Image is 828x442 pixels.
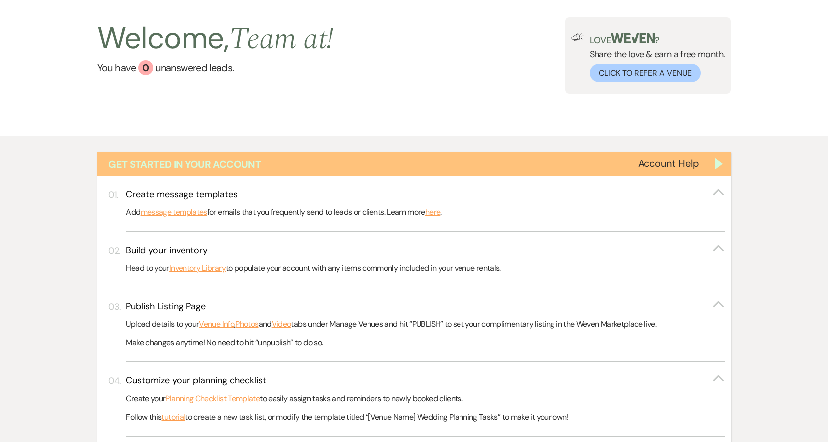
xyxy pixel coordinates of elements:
[638,158,699,168] button: Account Help
[126,336,724,349] p: Make changes anytime! No need to hit “unpublish” to do so.
[590,33,725,45] p: Love ?
[229,16,334,62] span: Team at !
[97,17,334,60] h2: Welcome,
[141,206,207,219] a: message templates
[165,392,260,405] a: Planning Checklist Template
[126,262,724,275] p: Head to your to populate your account with any items commonly included in your venue rentals.
[126,392,724,405] p: Create your to easily assign tasks and reminders to newly booked clients.
[126,411,724,424] p: Follow this to create a new task list, or modify the template titled “[Venue Name] Wedding Planni...
[126,188,238,201] h3: Create message templates
[590,64,701,82] button: Click to Refer a Venue
[126,244,208,257] h3: Build your inventory
[126,244,724,257] button: Build your inventory
[126,300,724,313] button: Publish Listing Page
[584,33,725,82] div: Share the love & earn a free month.
[108,157,261,171] h1: Get Started in Your Account
[126,188,724,201] button: Create message templates
[272,318,291,331] a: Video
[235,318,258,331] a: Photos
[97,60,334,75] a: You have 0 unanswered leads.
[161,411,185,424] a: tutorial
[425,206,440,219] a: here
[126,206,724,219] p: Add for emails that you frequently send to leads or clients. Learn more .
[199,318,234,331] a: Venue Info
[126,374,724,387] button: Customize your planning checklist
[126,300,206,313] h3: Publish Listing Page
[126,318,724,331] p: Upload details to your , and tabs under Manage Venues and hit “PUBLISH” to set your complimentary...
[126,374,266,387] h3: Customize your planning checklist
[169,262,226,275] a: Inventory Library
[138,60,153,75] div: 0
[571,33,584,41] img: loud-speaker-illustration.svg
[611,33,655,43] img: weven-logo-green.svg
